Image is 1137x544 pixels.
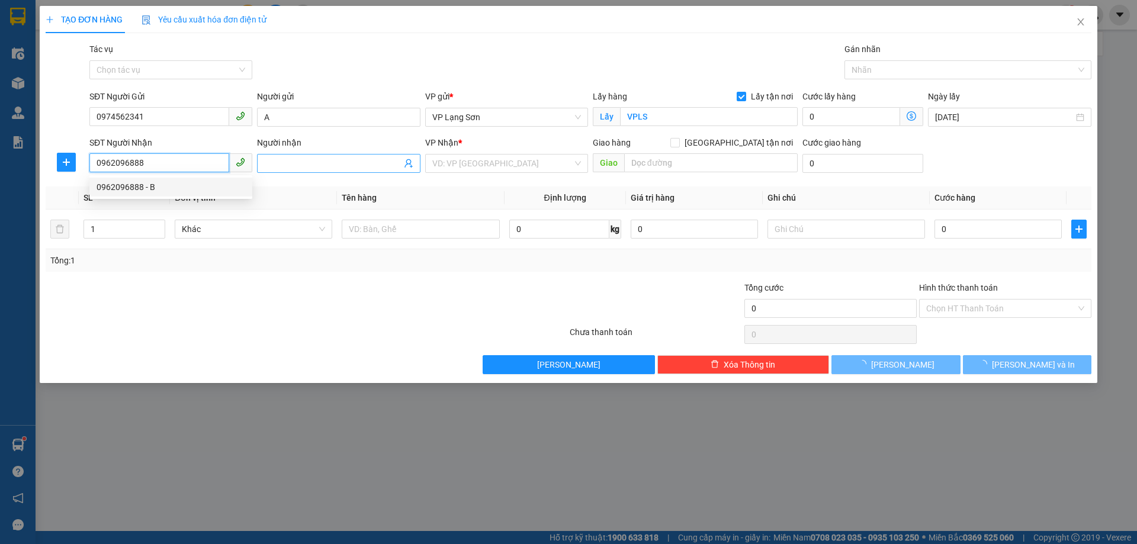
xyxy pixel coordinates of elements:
button: [PERSON_NAME] [483,355,655,374]
label: Cước giao hàng [802,138,861,147]
span: plus [57,157,75,167]
span: dollar-circle [907,111,916,121]
div: 0962096888 - B [97,181,245,194]
div: 0962096888 - B [89,178,252,197]
span: Tên hàng [342,193,377,202]
span: Cước hàng [934,193,975,202]
label: Ngày lấy [928,92,960,101]
button: delete [50,220,69,239]
span: delete [711,360,719,369]
input: VD: Bàn, Ghế [342,220,499,239]
div: SĐT Người Gửi [89,90,252,103]
span: TẠO ĐƠN HÀNG [46,15,123,24]
label: Cước lấy hàng [802,92,856,101]
span: SL [83,193,93,202]
span: up [155,222,162,229]
span: close-circle [1076,113,1084,121]
button: [PERSON_NAME] và In [963,355,1091,374]
span: Khác [182,220,325,238]
span: [PERSON_NAME] [871,358,934,371]
input: Dọc đường [624,153,798,172]
span: Xóa Thông tin [724,358,775,371]
img: icon [142,15,151,25]
span: Lấy [593,107,620,126]
span: Giao [593,153,624,172]
label: Hình thức thanh toán [919,283,998,292]
div: VP gửi [425,90,588,103]
button: deleteXóa Thông tin [657,355,830,374]
div: Tổng: 1 [50,254,439,267]
span: plus [46,15,54,24]
span: loading [979,360,992,368]
div: Người gửi [257,90,420,103]
span: close [1076,17,1085,27]
span: user-add [404,159,413,168]
span: [PERSON_NAME] [537,358,600,371]
span: Lấy hàng [593,92,627,101]
span: Định lượng [544,193,586,202]
span: Decrease Value [152,229,165,238]
input: Lấy tận nơi [620,107,798,126]
span: kg [609,220,621,239]
span: Tổng cước [744,283,783,292]
input: Cước giao hàng [802,154,923,173]
span: Yêu cầu xuất hóa đơn điện tử [142,15,266,24]
span: plus [1072,224,1086,234]
input: Cước lấy hàng [802,107,900,126]
span: phone [236,157,245,167]
span: Giao hàng [593,138,631,147]
span: VP Lạng Sơn [432,108,581,126]
span: VP Nhận [425,138,458,147]
label: Gán nhãn [844,44,881,54]
input: Ghi Chú [767,220,925,239]
button: plus [1071,220,1087,239]
button: [PERSON_NAME] [831,355,960,374]
span: Lấy tận nơi [746,90,798,103]
button: plus [57,153,76,172]
span: Increase Value [152,220,165,229]
th: Ghi chú [763,186,930,210]
div: Chưa thanh toán [568,326,743,346]
span: [GEOGRAPHIC_DATA] tận nơi [680,136,798,149]
button: Close [1064,6,1097,39]
span: Giá trị hàng [631,193,675,202]
span: phone [236,111,245,121]
input: 0 [631,220,758,239]
div: Người nhận [257,136,420,149]
span: loading [858,360,871,368]
span: [PERSON_NAME] và In [992,358,1075,371]
input: Ngày lấy [935,111,1073,124]
div: SĐT Người Nhận [89,136,252,149]
label: Tác vụ [89,44,113,54]
span: down [155,230,162,237]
